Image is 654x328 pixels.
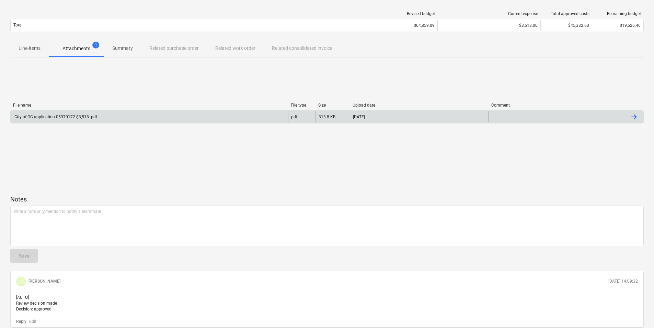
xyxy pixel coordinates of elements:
span: [AUTO] Review decision made Decision: approved [16,295,57,311]
div: - [491,114,492,119]
div: Total approved costs [543,11,589,16]
div: City of GC application 05370172 $3,518 .pdf [13,114,97,119]
p: [DATE] 14:09:32 [608,278,638,284]
span: $19,526.46 [620,23,641,28]
button: Edit [29,319,36,325]
div: File type [291,103,313,108]
div: Current expense [440,11,538,16]
p: Notes [10,195,644,204]
div: 313.8 KB [319,114,335,119]
div: $64,859.09 [386,20,437,31]
div: File name [13,103,285,108]
div: Remaining budget [595,11,641,16]
iframe: Chat Widget [620,295,654,328]
p: Attachments [62,45,90,52]
div: Size [318,103,347,108]
div: Revised budget [389,11,435,16]
p: [PERSON_NAME] [28,278,60,284]
p: Summary [112,45,133,52]
div: [DATE] [353,114,365,119]
div: $3,518.00 [440,23,538,28]
div: Comment [491,103,624,108]
p: Total [13,22,23,28]
button: Reply [16,319,26,325]
span: JK [18,279,24,284]
div: $45,332.63 [540,20,592,31]
div: Upload date [353,103,486,108]
span: 1 [92,42,99,48]
div: John Keane [16,277,26,286]
p: Line-items [19,45,41,52]
div: pdf [291,114,297,119]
